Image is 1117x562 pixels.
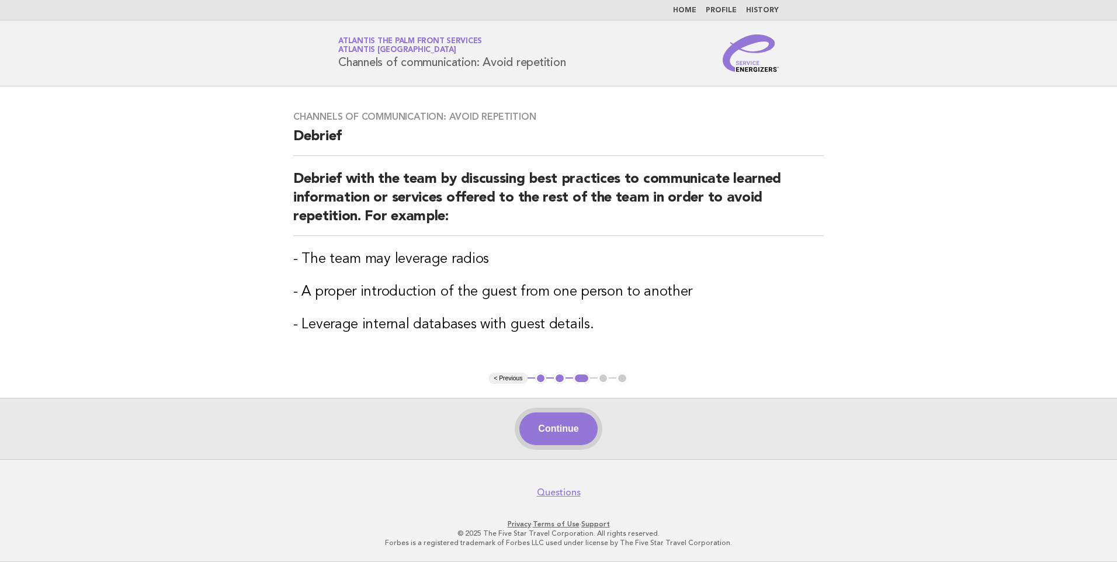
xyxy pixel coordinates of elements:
[293,170,824,236] h2: Debrief with the team by discussing best practices to communicate learned information or services...
[706,7,737,14] a: Profile
[201,538,916,547] p: Forbes is a registered trademark of Forbes LLC used under license by The Five Star Travel Corpora...
[338,38,566,68] h1: Channels of communication: Avoid repetition
[746,7,779,14] a: History
[201,529,916,538] p: © 2025 The Five Star Travel Corporation. All rights reserved.
[723,34,779,72] img: Service Energizers
[293,315,824,334] h3: - Leverage internal databases with guest details.
[519,412,597,445] button: Continue
[535,373,547,384] button: 1
[581,520,610,528] a: Support
[293,127,824,156] h2: Debrief
[201,519,916,529] p: · ·
[573,373,590,384] button: 3
[533,520,580,528] a: Terms of Use
[338,37,482,54] a: Atlantis The Palm Front ServicesAtlantis [GEOGRAPHIC_DATA]
[537,487,581,498] a: Questions
[293,283,824,301] h3: - A proper introduction of the guest from one person to another
[293,111,824,123] h3: Channels of communication: Avoid repetition
[554,373,566,384] button: 2
[673,7,696,14] a: Home
[338,47,456,54] span: Atlantis [GEOGRAPHIC_DATA]
[293,250,824,269] h3: - The team may leverage radios
[508,520,531,528] a: Privacy
[489,373,527,384] button: < Previous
